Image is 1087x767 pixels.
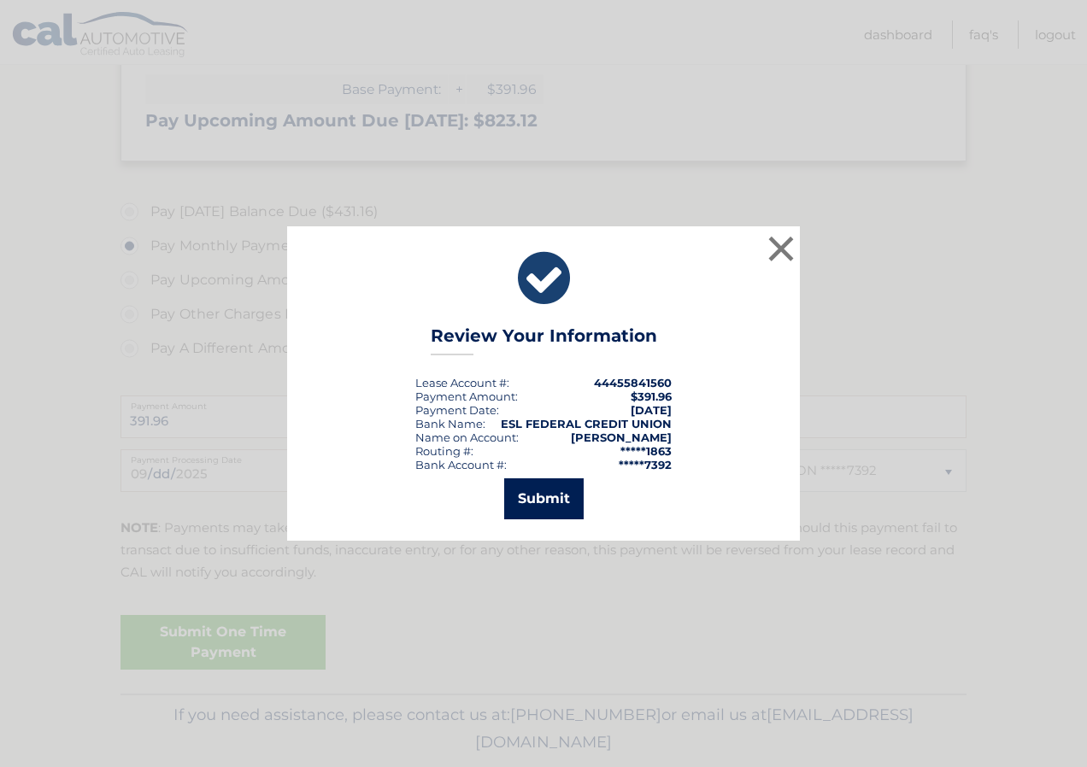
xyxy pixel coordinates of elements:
button: × [764,231,798,266]
div: Name on Account: [415,430,519,444]
strong: ESL FEDERAL CREDIT UNION [501,417,672,430]
strong: [PERSON_NAME] [571,430,672,444]
span: Payment Date [415,403,496,417]
div: Routing #: [415,444,473,458]
h3: Review Your Information [431,325,657,355]
div: : [415,403,499,417]
div: Payment Amount: [415,389,518,403]
span: [DATE] [631,403,672,417]
div: Lease Account #: [415,376,509,389]
span: $391.96 [631,389,672,403]
div: Bank Name: [415,417,485,430]
button: Submit [504,478,584,519]
div: Bank Account #: [415,458,507,471]
strong: 44455841560 [594,376,672,389]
